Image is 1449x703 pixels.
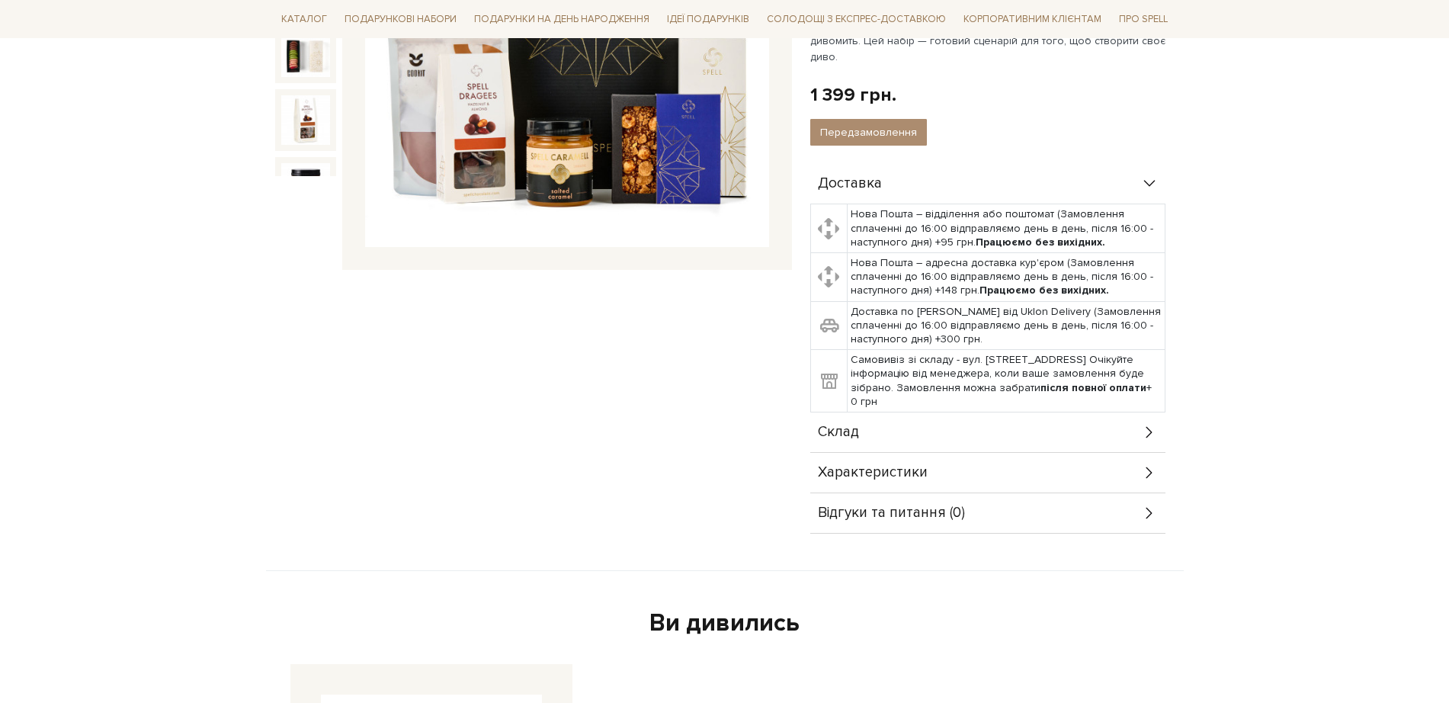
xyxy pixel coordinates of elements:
[810,83,896,107] div: 1 399 грн.
[848,301,1165,350] td: Доставка по [PERSON_NAME] від Uklon Delivery (Замовлення сплаченні до 16:00 відправляємо день в д...
[281,95,330,144] img: Подарунок з печивом і какао Затишний вечір
[284,608,1165,640] div: Ви дивились
[848,253,1165,302] td: Нова Пошта – адресна доставка кур'єром (Замовлення сплаченні до 16:00 відправляємо день в день, п...
[979,284,1109,297] b: Працюємо без вихідних.
[810,119,927,146] button: Передзамовлення
[281,163,330,212] img: Подарунок з печивом і какао Затишний вечір
[281,28,330,77] img: Подарунок з печивом і какао Затишний вечір
[818,425,859,439] span: Склад
[1040,381,1146,394] b: після повної оплати
[761,6,952,32] a: Солодощі з експрес-доставкою
[818,177,882,191] span: Доставка
[818,466,928,480] span: Характеристики
[661,8,755,31] a: Ідеї подарунків
[818,506,965,520] span: Відгуки та питання (0)
[810,17,1168,65] p: У Spell ми віримо, що навіть звичайний вечір може перетворитися на дивомить. Цей набір — готовий ...
[338,8,463,31] a: Подарункові набори
[468,8,656,31] a: Подарунки на День народження
[1113,8,1174,31] a: Про Spell
[976,236,1105,249] b: Працюємо без вихідних.
[957,8,1108,31] a: Корпоративним клієнтам
[848,204,1165,253] td: Нова Пошта – відділення або поштомат (Замовлення сплаченні до 16:00 відправляємо день в день, піс...
[275,8,333,31] a: Каталог
[848,350,1165,412] td: Самовивіз зі складу - вул. [STREET_ADDRESS] Очікуйте інформацію від менеджера, коли ваше замовлен...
